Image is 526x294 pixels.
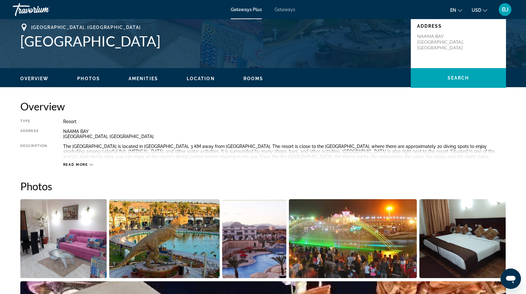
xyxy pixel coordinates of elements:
[502,6,509,13] span: BJ
[450,5,462,15] button: Change language
[63,129,506,139] div: NAAMA BAY [GEOGRAPHIC_DATA], [GEOGRAPHIC_DATA]
[417,33,468,51] p: NAAMA BAY [GEOGRAPHIC_DATA], [GEOGRAPHIC_DATA]
[20,144,47,159] div: Description
[275,7,295,12] a: Getaways
[63,119,506,124] div: Resort
[187,76,215,81] button: Location
[129,76,158,81] button: Amenities
[417,24,500,29] p: Address
[20,129,47,139] div: Address
[109,199,220,278] button: Open full-screen image slider
[419,199,506,278] button: Open full-screen image slider
[497,3,513,16] button: User Menu
[20,100,506,113] h2: Overview
[20,33,404,49] h1: [GEOGRAPHIC_DATA]
[20,119,47,124] div: Type
[411,68,506,88] button: Search
[501,269,521,289] iframe: Button to launch messaging window
[472,5,487,15] button: Change currency
[450,8,456,13] span: en
[13,1,76,18] a: Travorium
[63,162,93,167] button: Read more
[243,76,263,81] button: Rooms
[448,75,469,80] span: Search
[231,7,262,12] a: Getaways Plus
[289,199,417,278] button: Open full-screen image slider
[63,144,506,159] div: The [GEOGRAPHIC_DATA] is located in [GEOGRAPHIC_DATA], 3 KM away from [GEOGRAPHIC_DATA]. The reso...
[77,76,100,81] button: Photos
[20,76,49,81] button: Overview
[222,199,287,278] button: Open full-screen image slider
[63,163,88,167] span: Read more
[31,25,141,30] span: [GEOGRAPHIC_DATA], [GEOGRAPHIC_DATA]
[20,199,107,278] button: Open full-screen image slider
[472,8,481,13] span: USD
[20,180,506,192] h2: Photos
